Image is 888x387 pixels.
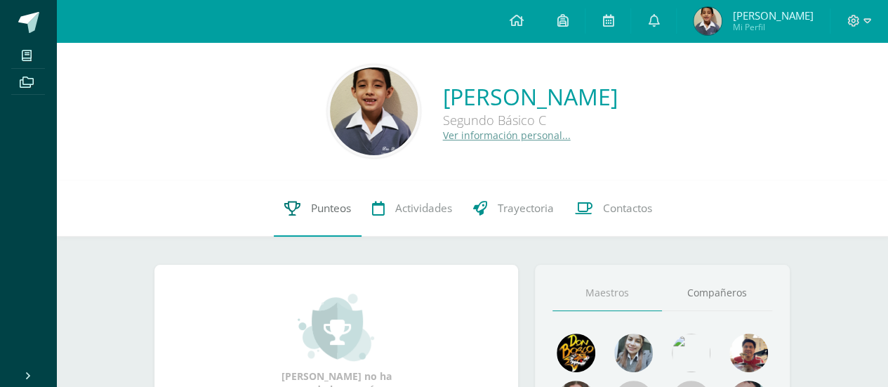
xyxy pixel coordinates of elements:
span: Mi Perfil [732,21,813,33]
a: Ver información personal... [443,129,571,142]
a: Contactos [564,181,663,237]
img: 29fc2a48271e3f3676cb2cb292ff2552.png [557,334,595,372]
img: 45bd7986b8947ad7e5894cbc9b781108.png [614,334,653,372]
span: [PERSON_NAME] [732,8,813,22]
a: Trayectoria [463,181,564,237]
span: Trayectoria [498,201,554,216]
img: 6ca02bfc1f4d20686003eb5df3f6d7a7.png [694,7,722,35]
a: [PERSON_NAME] [443,81,618,112]
a: Actividades [362,181,463,237]
span: Contactos [603,201,652,216]
a: Maestros [552,275,663,311]
span: Actividades [395,201,452,216]
a: Punteos [274,181,362,237]
a: Compañeros [662,275,772,311]
div: Segundo Básico C [443,112,618,129]
img: achievement_small.png [298,292,374,362]
img: 11152eb22ca3048aebc25a5ecf6973a7.png [729,334,768,372]
span: Punteos [311,201,351,216]
img: c25c8a4a46aeab7e345bf0f34826bacf.png [672,334,710,372]
img: b44351a27d89f82324527fa248946015.png [330,67,418,155]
